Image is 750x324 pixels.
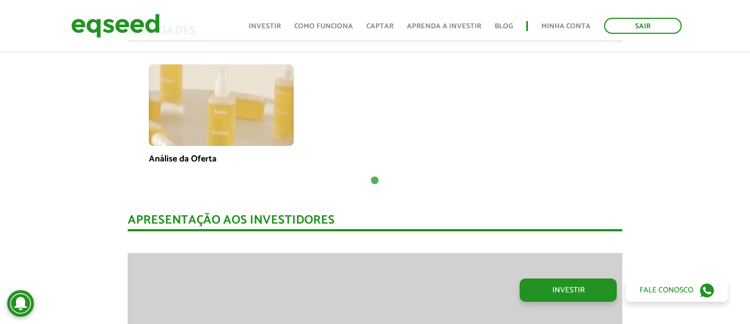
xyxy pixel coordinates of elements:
[626,279,728,302] a: Fale conosco
[149,154,294,164] p: Análise da Oferta
[366,23,394,30] a: Captar
[294,23,353,30] a: Como funciona
[541,23,591,30] a: Minha conta
[249,23,281,30] a: Investir
[369,175,380,186] button: 1 of 1
[149,64,294,146] img: maxresdefault.jpg
[407,23,481,30] a: Aprenda a investir
[128,214,622,231] div: Apresentação aos investidores
[604,18,682,34] a: Sair
[520,279,617,302] a: Investir
[71,11,160,40] img: EqSeed
[495,23,513,30] a: Blog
